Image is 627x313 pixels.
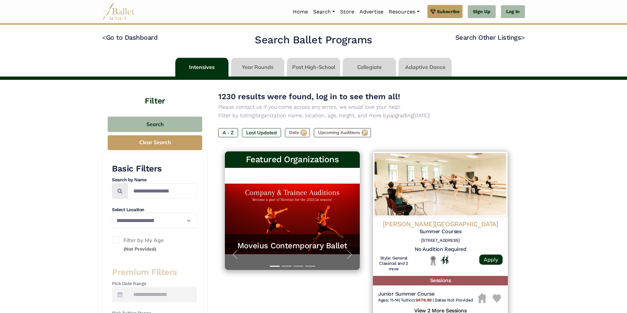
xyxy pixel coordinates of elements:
button: Slide 4 [305,262,315,270]
a: Advertise [357,5,386,19]
h4: [PERSON_NAME][GEOGRAPHIC_DATA] [378,220,503,228]
p: Filter by listing/organization name, location, age, height, and more by [DATE]! [218,111,514,120]
span: Subscribe [437,8,460,15]
span: Ages: 11-14 [378,298,399,302]
a: Search [311,5,337,19]
small: (Not Provided) [123,246,156,252]
h4: Search by Name [112,177,197,183]
label: Upcoming Auditions [314,128,371,137]
span: Tuition: [401,298,433,302]
a: Sign Up [468,5,496,18]
label: Last Updated [242,128,281,137]
button: Clear Search [108,135,202,150]
li: Intensives [174,58,230,77]
img: Local [429,256,437,266]
code: > [521,33,525,41]
h4: Filter [102,80,208,107]
a: <Go to Dashboard [102,34,158,41]
img: Heart [493,294,501,302]
h6: Style: General Classical and 2 more [378,256,409,272]
h3: Premium Filters [112,267,197,278]
a: upgrading [389,112,413,119]
a: Apply [479,255,503,265]
img: Housing Unavailable [478,293,486,303]
li: Collegiate [341,58,397,77]
img: Logo [373,151,508,217]
a: Search Other Listings> [455,34,525,41]
li: Post High-School [286,58,341,77]
label: A - Z [218,128,238,137]
input: Search by names... [128,183,197,199]
img: gem.svg [430,8,436,15]
button: Search [108,117,202,132]
a: Moveius Contemporary Ballet [231,241,353,251]
span: Dates Not Provided [435,298,473,302]
h5: Junior Summer Course [378,291,473,298]
a: Subscribe [427,5,463,18]
h4: Pick Date Range [112,280,197,287]
li: Year Rounds [230,58,286,77]
span: 1230 results were found, log in to see them all! [218,92,400,101]
a: Resources [386,5,422,19]
h3: Featured Organizations [230,154,355,165]
button: Slide 1 [270,262,280,270]
a: Store [337,5,357,19]
h4: Select Location [112,207,197,213]
h5: Sessions [373,276,508,285]
h3: Basic Filters [112,163,197,174]
li: Adaptive Dance [397,58,453,77]
a: Log In [501,5,525,18]
h2: Search Ballet Programs [255,33,372,47]
button: Slide 2 [282,262,292,270]
h5: Summer Courses [378,228,503,235]
img: In Person [441,256,449,264]
a: Home [290,5,311,19]
h6: [STREET_ADDRESS] [378,238,503,243]
h6: | | [378,298,473,303]
label: Filter by My Age [112,236,197,253]
p: Please contact us if you come across any errors, we would love your help! [218,103,514,111]
b: $478.90 [416,298,432,302]
code: < [102,33,106,41]
label: Date [285,128,310,137]
button: Slide 3 [293,262,303,270]
h5: No Audition Required [378,246,503,253]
